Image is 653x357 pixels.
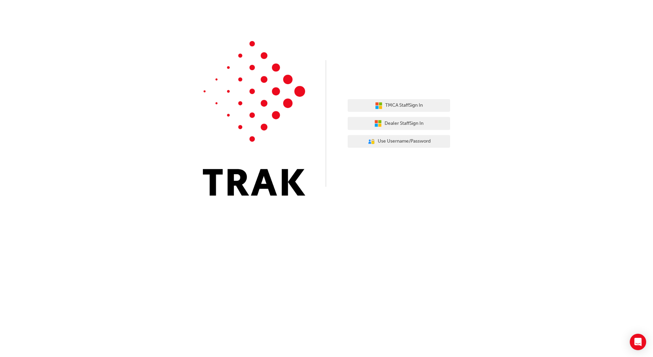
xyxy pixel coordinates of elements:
button: TMCA StaffSign In [348,99,450,112]
span: TMCA Staff Sign In [385,102,423,109]
img: Trak [203,41,305,196]
button: Use Username/Password [348,135,450,148]
span: Use Username/Password [378,137,431,145]
div: Open Intercom Messenger [630,334,646,350]
button: Dealer StaffSign In [348,117,450,130]
span: Dealer Staff Sign In [385,120,423,128]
